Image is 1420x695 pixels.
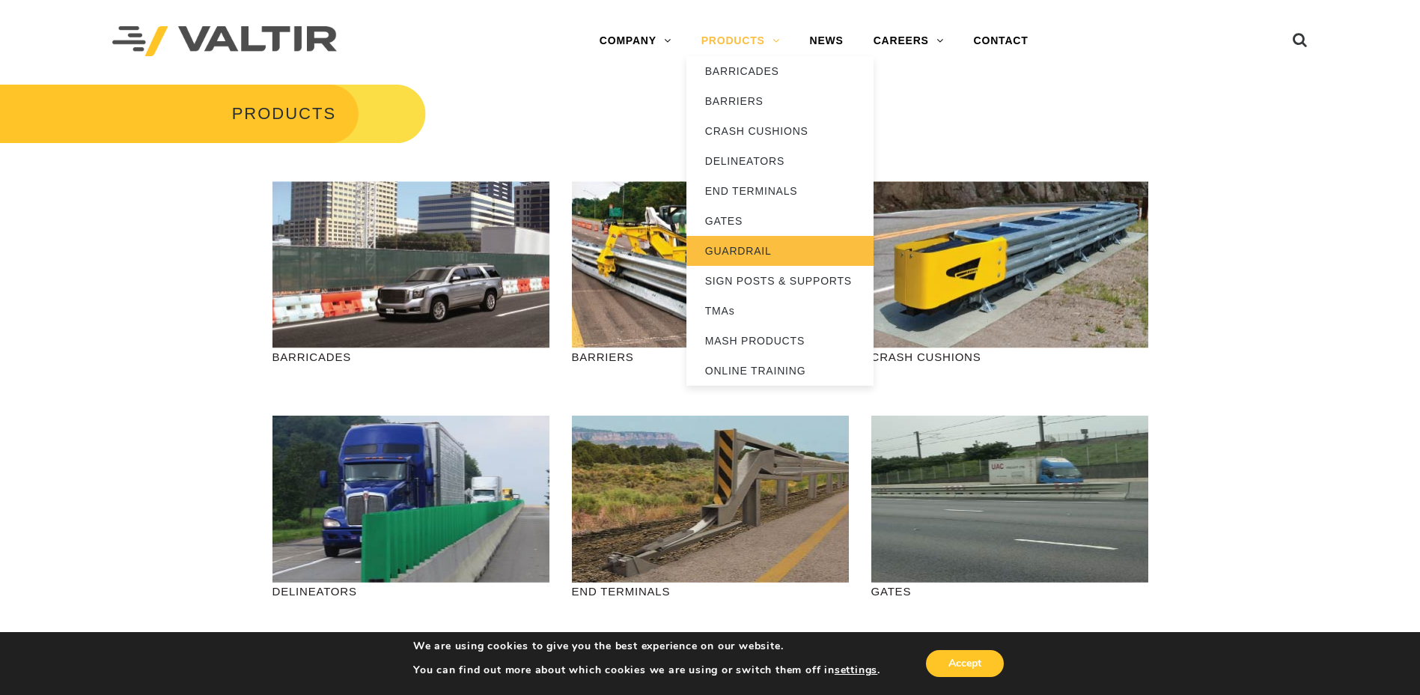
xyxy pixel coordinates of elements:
a: PRODUCTS [686,26,795,56]
p: GATES [871,583,1148,600]
p: END TERMINALS [572,583,849,600]
p: CRASH CUSHIONS [871,348,1148,365]
a: MASH PRODUCTS [686,326,874,356]
a: ONLINE TRAINING [686,356,874,386]
a: NEWS [795,26,859,56]
p: BARRIERS [572,348,849,365]
img: Valtir [112,26,337,57]
a: COMPANY [585,26,686,56]
a: CRASH CUSHIONS [686,116,874,146]
a: BARRICADES [686,56,874,86]
p: DELINEATORS [272,583,549,600]
a: DELINEATORS [686,146,874,176]
p: We are using cookies to give you the best experience on our website. [413,640,880,653]
a: CONTACT [959,26,1043,56]
button: Accept [926,650,1004,677]
a: TMAs [686,296,874,326]
p: BARRICADES [272,348,549,365]
a: CAREERS [859,26,959,56]
a: GATES [686,206,874,236]
button: settings [835,664,877,677]
a: END TERMINALS [686,176,874,206]
a: GUARDRAIL [686,236,874,266]
a: BARRIERS [686,86,874,116]
p: You can find out more about which cookies we are using or switch them off in . [413,664,880,677]
a: SIGN POSTS & SUPPORTS [686,266,874,296]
